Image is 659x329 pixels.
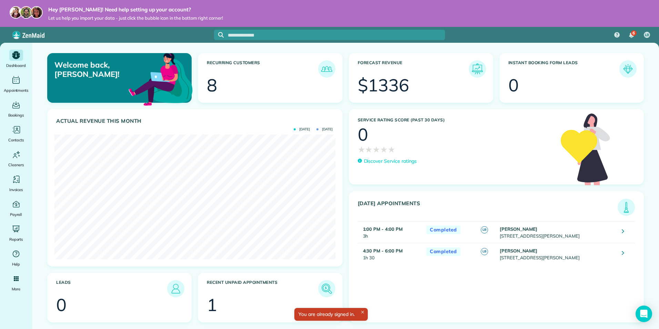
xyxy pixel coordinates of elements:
div: Open Intercom Messenger [636,306,652,322]
a: Dashboard [3,50,29,69]
img: michelle-19f622bdf1676172e81f8f8fba1fb50e276960ebfe0243fe18214015130c80e4.jpg [30,6,43,19]
a: Payroll [3,199,29,218]
span: Invoices [9,186,23,193]
span: ★ [380,143,388,156]
a: Contacts [3,124,29,143]
h3: Forecast Revenue [358,60,469,78]
div: 6 unread notifications [624,28,639,43]
button: Focus search [214,32,224,38]
span: Payroll [10,211,22,218]
span: 6 [632,30,635,36]
nav: Main [609,27,659,43]
strong: Hey [PERSON_NAME]! Need help setting up your account? [48,6,223,13]
h3: [DATE] Appointments [358,200,618,216]
img: maria-72a9807cf96188c08ef61303f053569d2e2a8a1cde33d635c8a3ac13582a053d.jpg [10,6,22,19]
img: icon_unpaid_appointments-47b8ce3997adf2238b356f14209ab4cced10bd1f174958f3ca8f1d0dd7fffeee.png [320,282,334,296]
span: LB [481,248,488,255]
span: Cleaners [8,161,24,168]
div: You are already signed in. [294,308,368,321]
span: [DATE] [316,128,333,131]
span: Completed [426,226,460,234]
span: [DATE] [294,128,310,131]
td: 1h 30 [358,243,423,265]
div: $1336 [358,77,409,94]
td: [STREET_ADDRESS][PERSON_NAME] [498,243,617,265]
span: Let us help you import your data - just click the bubble icon in the bottom right corner! [48,15,223,21]
h3: Instant Booking Form Leads [508,60,619,78]
img: dashboard_welcome-42a62b7d889689a78055ac9021e634bf52bae3f8056760290aed330b23ab8690.png [127,45,194,112]
span: ★ [365,143,373,156]
span: LB [645,32,649,38]
span: Bookings [8,112,24,119]
h3: Recent unpaid appointments [207,280,318,297]
td: 3h [358,221,423,243]
span: Dashboard [6,62,26,69]
a: Bookings [3,99,29,119]
strong: [PERSON_NAME] [500,226,538,232]
a: Reports [3,223,29,243]
a: Discover Service ratings [358,158,417,165]
a: Appointments [3,74,29,94]
div: 1 [207,296,217,313]
span: Help [12,261,20,268]
span: ★ [358,143,365,156]
span: More [12,286,20,292]
span: LB [481,226,488,233]
a: Help [3,248,29,268]
div: 0 [56,296,67,313]
td: [STREET_ADDRESS][PERSON_NAME] [498,221,617,243]
div: 8 [207,77,217,94]
span: Contacts [8,137,24,143]
h3: Recurring Customers [207,60,318,78]
img: icon_todays_appointments-901f7ab196bb0bea1936b74009e4eb5ffbc2d2711fa7634e0d609ed5ef32b18b.png [619,200,633,214]
h3: Service Rating score (past 30 days) [358,118,554,122]
span: ★ [373,143,380,156]
a: Invoices [3,174,29,193]
strong: 1:00 PM - 4:00 PM [363,226,403,232]
strong: [PERSON_NAME] [500,248,538,253]
h3: Actual Revenue this month [56,118,335,124]
p: Discover Service ratings [364,158,417,165]
a: Cleaners [3,149,29,168]
img: icon_recurring_customers-cf858462ba22bcd05b5a5880d41d6543d210077de5bb9ebc9590e49fd87d84ed.png [320,62,334,76]
h3: Leads [56,280,167,297]
span: Appointments [4,87,29,94]
p: Welcome back, [PERSON_NAME]! [54,60,145,79]
div: 0 [508,77,519,94]
img: icon_leads-1bed01f49abd5b7fead27621c3d59655bb73ed531f8eeb49469d10e621d6b896.png [169,282,183,296]
img: jorge-587dff0eeaa6aab1f244e6dc62b8924c3b6ad411094392a53c71c6c4a576187d.jpg [20,6,32,19]
img: icon_form_leads-04211a6a04a5b2264e4ee56bc0799ec3eb69b7e499cbb523a139df1d13a81ae0.png [621,62,635,76]
div: 0 [358,126,368,143]
span: ★ [388,143,395,156]
svg: Focus search [218,32,224,38]
img: icon_forecast_revenue-8c13a41c7ed35a8dcfafea3cbb826a0462acb37728057bba2d056411b612bbbe.png [470,62,484,76]
strong: 4:30 PM - 6:00 PM [363,248,403,253]
span: Reports [9,236,23,243]
span: Completed [426,247,460,256]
